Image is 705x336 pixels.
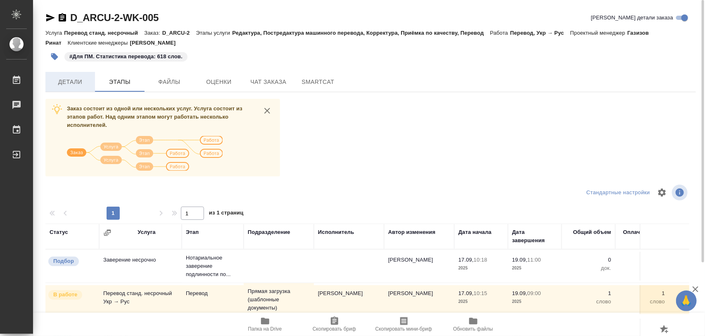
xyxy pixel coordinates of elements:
p: 19.09, [512,257,527,263]
p: Заказ: [144,30,162,36]
button: 🙏 [676,291,697,311]
p: Перевод, Укр → Рус [510,30,570,36]
div: Этап [186,228,199,236]
p: слово [566,298,611,306]
p: [PERSON_NAME] [130,40,182,46]
div: Исполнитель [318,228,354,236]
span: Заказ состоит из одной или нескольких услуг. Услуга состоит из этапов работ. Над одним этапом мог... [67,105,242,128]
div: split button [584,186,652,199]
p: Проектный менеджер [570,30,627,36]
p: Перевод станд. несрочный [64,30,144,36]
td: Перевод станд. несрочный Укр → Рус [99,285,182,314]
span: Обновить файлы [453,326,493,332]
div: Дата завершения [512,228,558,245]
span: Скопировать бриф [313,326,356,332]
a: D_ARCU-2-WK-005 [70,12,159,23]
p: 19.09, [512,290,527,296]
button: Добавить тэг [45,48,64,66]
p: 2025 [458,298,504,306]
button: Скопировать ссылку [57,13,67,23]
div: Общий объем [573,228,611,236]
div: Услуга [138,228,155,236]
span: Папка на Drive [248,326,282,332]
span: Чат заказа [249,77,288,87]
div: Статус [50,228,68,236]
button: close [261,105,273,117]
button: Сгруппировать [103,229,112,237]
td: [PERSON_NAME] [384,252,454,281]
span: Этапы [100,77,140,87]
p: Перевод [186,289,240,298]
button: Папка на Drive [230,313,300,336]
span: 🙏 [679,292,693,310]
p: 1 [620,289,665,298]
span: Настроить таблицу [652,183,672,203]
span: Скопировать мини-бриф [375,326,432,332]
span: Детали [50,77,90,87]
p: Нотариальное заверение подлинности по... [186,254,240,279]
p: Этапы услуги [196,30,233,36]
p: 1 [566,289,611,298]
p: Клиентские менеджеры [68,40,130,46]
p: 10:18 [474,257,487,263]
p: В работе [53,291,77,299]
p: док. [566,264,611,272]
p: Работа [490,30,510,36]
p: 10:15 [474,290,487,296]
td: Прямая загрузка (шаблонные документы) [244,283,314,316]
p: 11:00 [527,257,541,263]
p: 09:00 [527,290,541,296]
div: Подразделение [248,228,290,236]
td: [PERSON_NAME] [314,285,384,314]
p: Редактура, Постредактура машинного перевода, Корректура, Приёмка по качеству, Перевод [232,30,490,36]
p: 2025 [512,264,558,272]
span: из 1 страниц [209,208,244,220]
span: [PERSON_NAME] детали заказа [591,14,673,22]
p: Подбор [53,257,74,265]
button: Скопировать ссылку для ЯМессенджера [45,13,55,23]
p: #Для ПМ. Статистика перевода: 618 слов. [69,52,183,61]
p: док. [620,264,665,272]
button: Скопировать мини-бриф [369,313,439,336]
button: Скопировать бриф [300,313,369,336]
div: Оплачиваемый объем [620,228,665,245]
p: 2025 [458,264,504,272]
p: 2025 [512,298,558,306]
span: Файлы [150,77,189,87]
span: Оценки [199,77,239,87]
td: Заверение несрочно [99,252,182,281]
span: Посмотреть информацию [672,185,689,200]
p: 0 [620,256,665,264]
button: Обновить файлы [439,313,508,336]
p: D_ARCU-2 [162,30,196,36]
div: Автор изменения [388,228,435,236]
span: SmartCat [298,77,338,87]
div: Дата начала [458,228,491,236]
td: [PERSON_NAME] [384,285,454,314]
p: 17.09, [458,257,474,263]
p: слово [620,298,665,306]
p: 17.09, [458,290,474,296]
p: 0 [566,256,611,264]
p: Услуга [45,30,64,36]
